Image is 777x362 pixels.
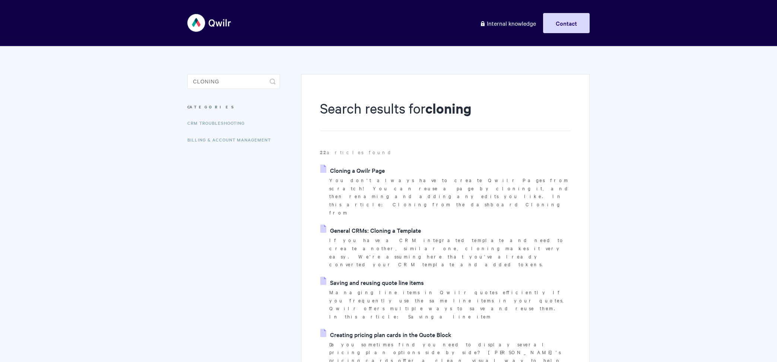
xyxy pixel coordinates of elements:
[320,149,327,156] strong: 22
[329,288,571,321] p: Managing line items in Qwilr quotes efficiently If you frequently use the same line items in your...
[425,99,472,117] strong: cloning
[320,165,385,176] a: Cloning a Qwilr Page
[329,236,571,269] p: If you have a CRM integrated template and need to create another, similar one, cloning makes it v...
[320,329,451,340] a: Creating pricing plan cards in the Quote Block
[187,100,280,114] h3: Categories
[320,225,421,236] a: General CRMs: Cloning a Template
[187,115,250,130] a: CRM Troubleshooting
[543,13,590,33] a: Contact
[187,9,232,37] img: Qwilr Help Center
[320,148,571,156] p: articles found
[474,13,542,33] a: Internal knowledge
[329,176,571,217] p: You don't always have to create Qwilr Pages from scratch! You can reuse a page by cloning it, and...
[187,74,280,89] input: Search
[187,132,276,147] a: Billing & Account Management
[320,277,424,288] a: Saving and reusing quote line items
[320,99,571,131] h1: Search results for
